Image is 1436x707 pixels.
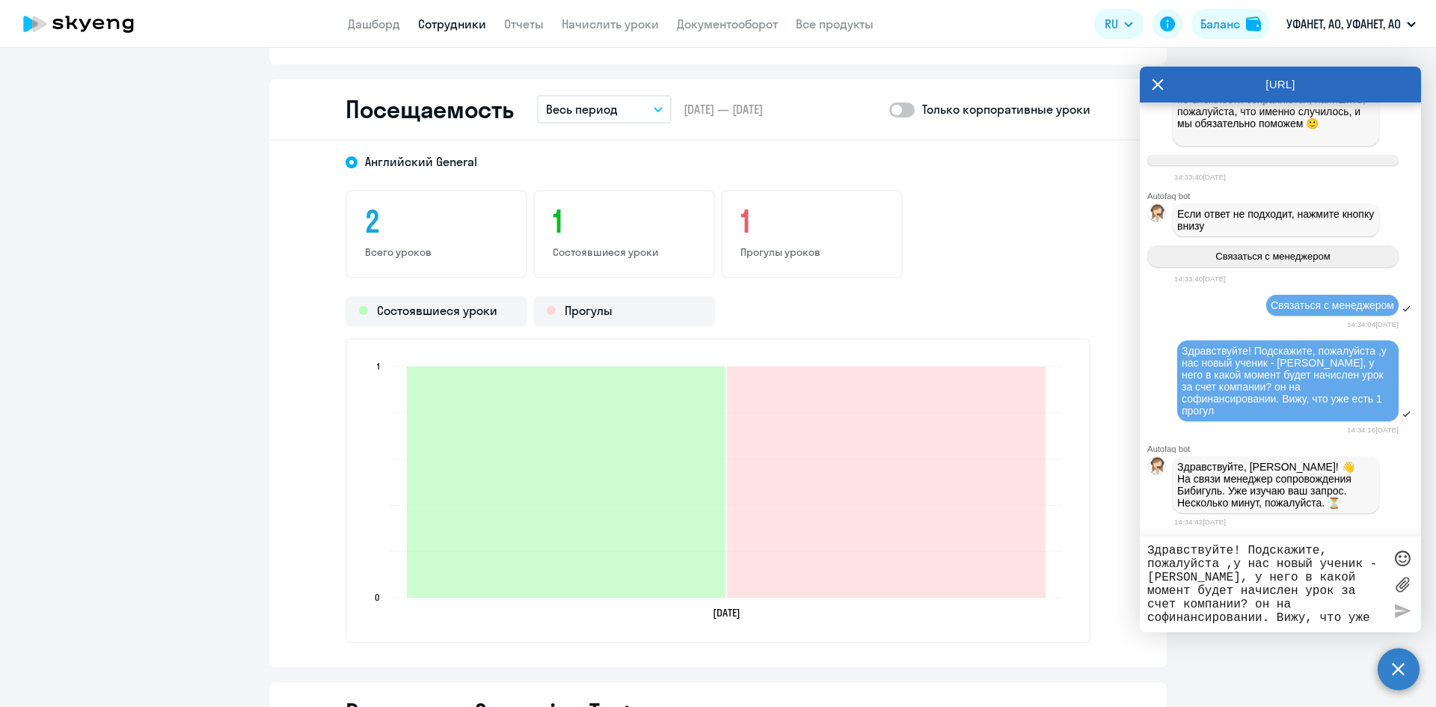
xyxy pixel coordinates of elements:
[1271,299,1394,311] span: Связаться с менеджером
[1246,16,1261,31] img: balance
[365,203,508,239] h3: 2
[365,245,508,259] p: Всего уроков
[1174,173,1226,181] time: 14:33:40[DATE]
[553,245,696,259] p: Состоявшиеся уроки
[1147,245,1399,267] button: Связаться с менеджером
[546,100,618,118] p: Весь период
[740,203,883,239] h3: 1
[1174,275,1226,283] time: 14:33:40[DATE]
[1094,9,1144,39] button: RU
[796,16,874,31] a: Все продукты
[740,245,883,259] p: Прогулы уроков
[677,16,778,31] a: Документооборот
[533,296,715,326] div: Прогулы
[504,16,544,31] a: Отчеты
[1191,9,1270,39] button: Балансbalance
[346,94,513,124] h2: Посещаемость
[922,100,1090,118] p: Только корпоративные уроки
[1215,251,1330,262] span: Связаться с менеджером
[727,367,1046,598] path: 2025-09-17T19:00:00.000Z Прогулы 1
[1347,320,1399,328] time: 14:34:04[DATE]
[1174,518,1226,526] time: 14:34:42[DATE]
[1391,573,1414,596] label: Лимит 10 файлов
[1147,192,1421,201] div: Autofaq bot
[418,16,486,31] a: Сотрудники
[1177,208,1377,232] span: Если ответ не подходит, нажмите кнопку внизу
[1147,444,1421,453] div: Autofaq bot
[375,592,380,603] text: 0
[365,153,477,170] span: Английский General
[1286,15,1401,33] p: УФАНЕТ, АО, УФАНЕТ, АО
[1148,204,1167,226] img: bot avatar
[1182,345,1390,417] span: Здравствуйте! Подскажите, пожалуйста ,у нас новый ученик - [PERSON_NAME], у него в какой момент б...
[562,16,659,31] a: Начислить уроки
[348,16,400,31] a: Дашборд
[407,367,725,598] path: 2025-09-17T19:00:00.000Z Состоявшиеся уроки 1
[1177,461,1375,509] p: Здравствуйте, [PERSON_NAME]! 👋 ﻿На связи менеджер сопровождения Бибигуль. Уже изучаю ваш запрос. ...
[346,296,527,326] div: Состоявшиеся уроки
[1347,426,1399,434] time: 14:34:16[DATE]
[1200,15,1240,33] div: Баланс
[684,101,763,117] span: [DATE] — [DATE]
[537,95,672,123] button: Весь период
[713,606,740,619] text: [DATE]
[553,203,696,239] h3: 1
[377,361,380,372] text: 1
[1148,457,1167,479] img: bot avatar
[1279,6,1423,42] button: УФАНЕТ, АО, УФАНЕТ, АО
[1105,15,1118,33] span: RU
